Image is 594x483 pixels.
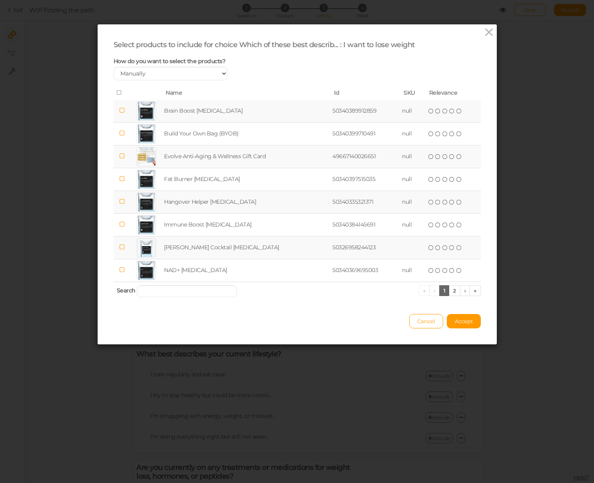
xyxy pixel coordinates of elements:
i: three [442,245,448,250]
i: one [428,222,434,228]
td: Brain Boost [MEDICAL_DATA] [162,100,331,123]
button: Accept [447,314,481,328]
i: two [435,154,441,159]
i: two [435,177,441,182]
td: null [400,191,426,213]
a: 1 [439,285,450,296]
th: Relevance [426,86,481,100]
i: four [449,222,455,228]
i: four [449,154,455,159]
td: Hangover Helper [MEDICAL_DATA] [162,191,331,213]
td: [PERSON_NAME] Cocktail [MEDICAL_DATA] [162,236,331,259]
tr: [PERSON_NAME] Cocktail [MEDICAL_DATA] 50326958244123 [114,236,481,259]
button: Cancel [409,314,443,328]
td: NAD+ [MEDICAL_DATA] [162,259,331,282]
i: four [449,177,455,182]
i: three [442,222,448,228]
tr: Immune Boost [MEDICAL_DATA] 50340384145691 null [114,213,481,236]
i: four [449,199,455,205]
span: Name [166,89,182,96]
a: » [470,285,481,296]
i: five [456,199,462,205]
td: null [400,122,426,145]
i: five [456,222,462,228]
th: SKU [400,86,426,100]
td: Fat Burner [MEDICAL_DATA] [162,168,331,191]
tr: Brain Boost [MEDICAL_DATA] 50340389912859 null [114,100,481,123]
i: one [428,131,434,137]
td: Evolve Anti-Aging & Wellness Gift Card [162,145,331,168]
tr: Fat Burner [MEDICAL_DATA] 50340397515035 null [114,168,481,191]
td: 50326958244123 [331,236,400,259]
td: null [400,145,426,168]
i: three [442,108,448,114]
td: Build Your Own Bag (BYOB) [162,122,331,145]
span: Search [117,287,136,294]
i: three [442,154,448,159]
div: Select products to include for choice Which of these best describ... : I want to lose weight [114,40,481,50]
td: 50340399710491 [331,122,400,145]
tr: Evolve Anti-Aging & Wellness Gift Card 49667140026651 null [114,145,481,168]
i: four [449,131,455,137]
td: Immune Boost [MEDICAL_DATA] [162,213,331,236]
i: five [456,154,462,159]
i: one [428,245,434,250]
td: null [400,259,426,282]
td: null [400,100,426,123]
i: one [428,108,434,114]
td: 49667140026651 [331,145,400,168]
i: one [428,177,434,182]
i: three [442,199,448,205]
i: two [435,222,441,228]
td: 50340389912859 [331,100,400,123]
span: How do you want to select the products? [114,58,226,65]
i: five [456,108,462,114]
td: 50340397515035 [331,168,400,191]
i: one [428,199,434,205]
i: four [449,108,455,114]
i: three [442,177,448,182]
tr: Build Your Own Bag (BYOB) 50340399710491 null [114,122,481,145]
i: two [435,245,441,250]
i: two [435,268,441,273]
i: four [449,245,455,250]
i: three [442,131,448,137]
tr: Hangover Helper [MEDICAL_DATA] 50340335321371 null [114,191,481,213]
i: five [456,245,462,250]
i: two [435,108,441,114]
span: Id [334,89,339,96]
i: one [428,268,434,273]
td: 50340384145691 [331,213,400,236]
i: five [456,268,462,273]
td: 50340369695003 [331,259,400,282]
span: Cancel [417,318,435,324]
a: 2 [449,285,460,296]
i: five [456,131,462,137]
span: Accept [455,318,473,324]
i: four [449,268,455,273]
td: null [400,168,426,191]
i: five [456,177,462,182]
i: three [442,268,448,273]
i: two [435,199,441,205]
a: › [460,285,470,296]
i: one [428,154,434,159]
tr: NAD+ [MEDICAL_DATA] 50340369695003 null [114,259,481,282]
i: two [435,131,441,137]
td: null [400,213,426,236]
td: 50340335321371 [331,191,400,213]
